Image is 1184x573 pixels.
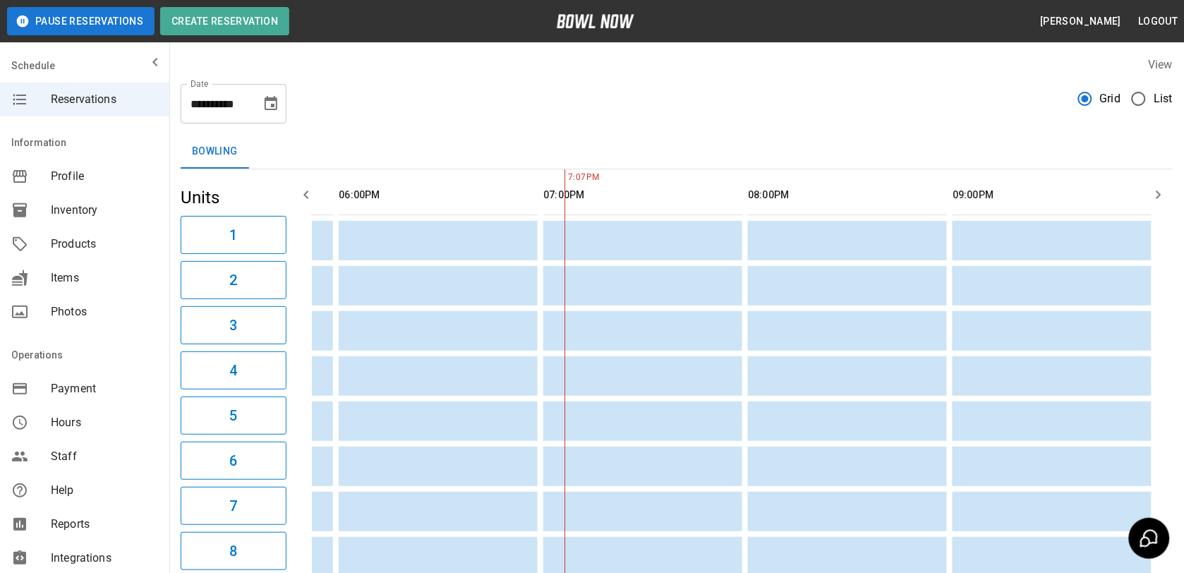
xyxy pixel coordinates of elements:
span: Grid [1100,90,1121,107]
button: Choose date, selected date is Aug 21, 2025 [257,90,285,118]
button: 8 [181,532,286,570]
span: Products [51,236,158,253]
button: 7 [181,487,286,525]
span: Reports [51,516,158,533]
button: 6 [181,442,286,480]
button: Logout [1133,8,1184,35]
button: 1 [181,216,286,254]
span: List [1154,90,1173,107]
span: Integrations [51,550,158,567]
h6: 3 [229,314,237,337]
span: Hours [51,414,158,431]
button: 2 [181,261,286,299]
button: 4 [181,351,286,390]
button: Pause Reservations [7,7,155,35]
h6: 6 [229,450,237,472]
span: Photos [51,303,158,320]
button: 3 [181,306,286,344]
h6: 5 [229,404,237,427]
span: Reservations [51,91,158,108]
span: Inventory [51,202,158,219]
span: 7:07PM [564,171,568,185]
button: Bowling [181,135,249,169]
button: Create Reservation [160,7,289,35]
span: Help [51,482,158,499]
button: [PERSON_NAME] [1034,8,1127,35]
button: 5 [181,397,286,435]
span: Staff [51,448,158,465]
h5: Units [181,186,286,209]
label: View [1148,58,1173,71]
h6: 8 [229,540,237,562]
h6: 2 [229,269,237,291]
span: Profile [51,168,158,185]
span: Items [51,270,158,286]
h6: 4 [229,359,237,382]
img: logo [557,14,634,28]
div: inventory tabs [181,135,1173,169]
h6: 1 [229,224,237,246]
span: Payment [51,380,158,397]
h6: 7 [229,495,237,517]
